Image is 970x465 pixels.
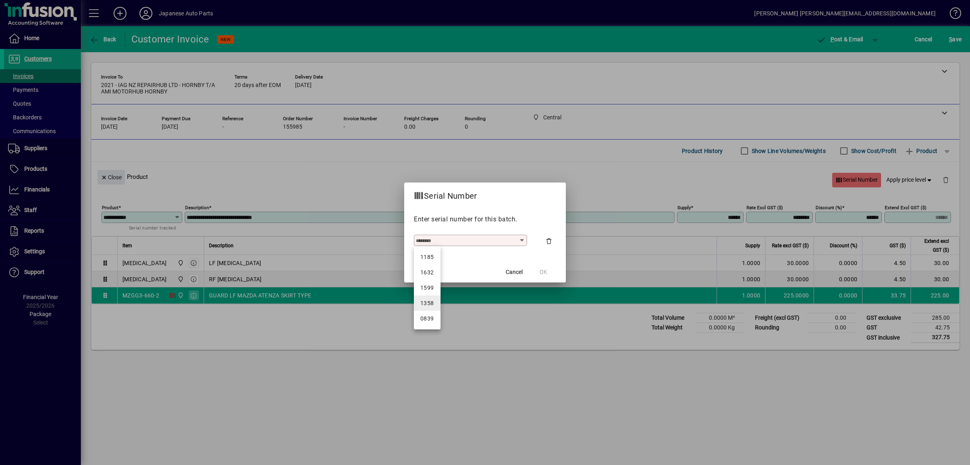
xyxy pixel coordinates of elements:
mat-option: 1599 [414,280,441,295]
mat-error: Required [416,246,521,255]
span: Cancel [506,268,523,276]
mat-option: 1358 [414,295,441,311]
mat-option: 1632 [414,265,441,280]
mat-option: 1185 [414,249,441,265]
p: Enter serial number for this batch. [414,214,556,224]
div: 1185 [420,253,434,261]
div: 1358 [420,299,434,308]
mat-option: 0839 [414,311,441,326]
div: 1599 [420,284,434,292]
button: Cancel [501,265,527,279]
div: 1632 [420,268,434,277]
div: 0839 [420,314,434,323]
h2: Serial Number [404,183,487,206]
